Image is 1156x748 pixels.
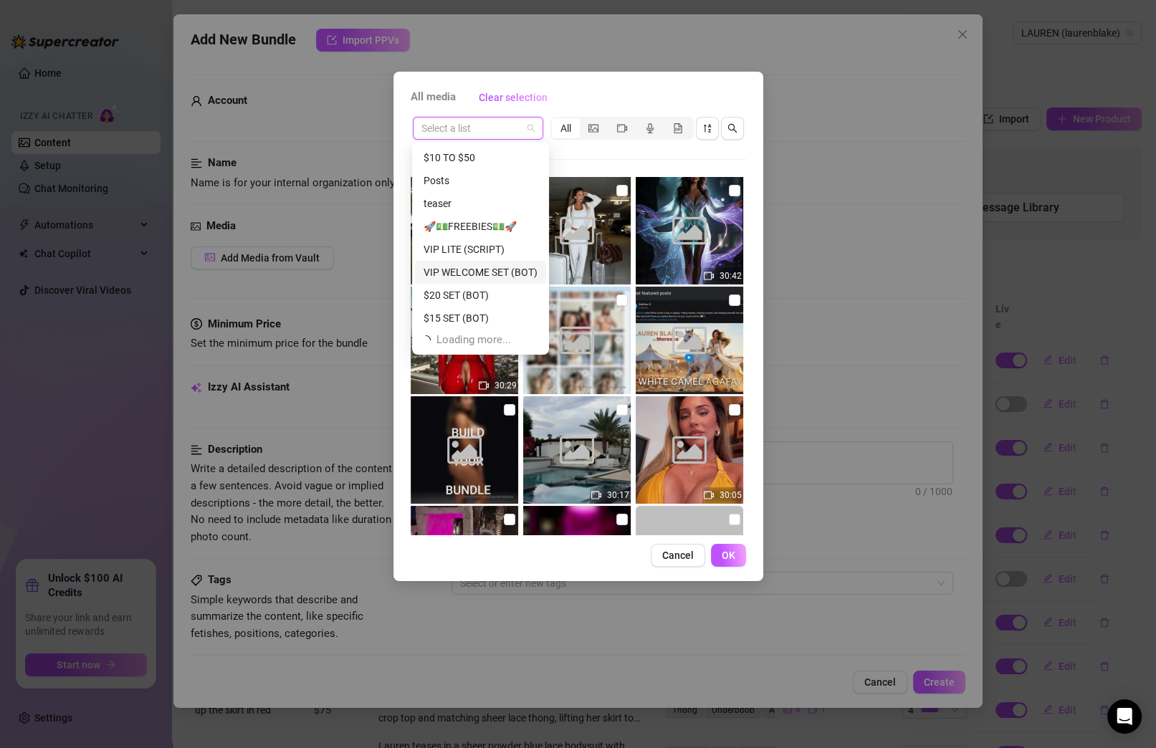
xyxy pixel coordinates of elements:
div: $10 TO $50 [415,146,546,169]
div: Posts [424,173,538,188]
span: Cancel [662,550,694,561]
div: $20 SET (BOT) [415,284,546,307]
span: 30:42 [720,271,742,281]
div: $20 SET (BOT) [424,287,538,303]
div: VIP WELCOME SET (BOT) [415,261,546,284]
button: Clear selection [467,86,559,109]
span: picture [588,123,598,133]
div: segmented control [550,117,694,140]
div: Posts [415,169,546,192]
div: teaser [415,192,546,215]
button: Cancel [651,544,705,567]
span: sort-descending [702,123,712,133]
span: loading [421,335,431,345]
span: video-camera [591,490,601,500]
div: 🚀💵FREEBIES💵🚀 [424,219,538,234]
div: teaser [424,196,538,211]
span: Loading more... [436,332,511,349]
span: video-camera [704,490,714,500]
span: video-camera [479,380,489,390]
span: file-gif [673,123,683,133]
span: 30:05 [720,490,742,500]
div: $15 SET (BOT) [424,310,538,326]
span: All media [411,89,456,106]
div: VIP WELCOME SET (BOT) [424,264,538,280]
button: OK [711,544,746,567]
div: VIP LITE (SCRIPT) [424,241,538,257]
div: All [552,118,580,138]
span: search [727,123,737,133]
span: video-camera [617,123,627,133]
div: VIP LITE (SCRIPT) [415,238,546,261]
span: 30:29 [495,380,517,390]
span: Clear selection [479,92,548,103]
button: sort-descending [696,117,719,140]
div: $10 TO $50 [424,150,538,166]
div: $15 SET (BOT) [415,307,546,330]
span: 30:17 [607,490,629,500]
div: 🚀💵FREEBIES💵🚀 [415,215,546,238]
span: audio [645,123,655,133]
div: Open Intercom Messenger [1107,699,1142,734]
span: video-camera [704,271,714,281]
span: OK [722,550,735,561]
